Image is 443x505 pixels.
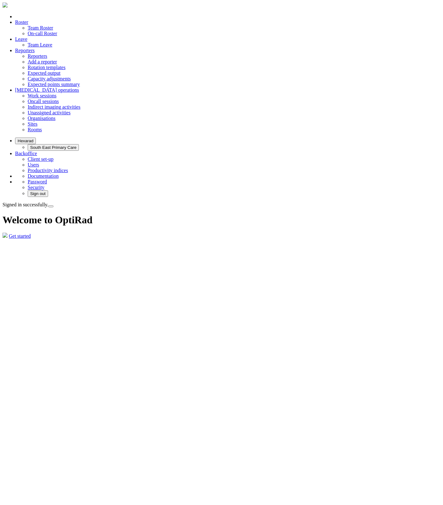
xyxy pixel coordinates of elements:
[28,59,57,64] a: Add a reporter
[28,104,80,110] a: Indirect imaging activities
[15,48,35,53] a: Reporters
[3,233,8,238] img: robot-empty-state-1fbbb679a1c6e2ca704615db04aedde33b79a0b35dd8ef2ec053f679a1b7e426.svg
[15,151,37,156] a: Backoffice
[28,116,56,121] a: Organisations
[15,144,440,151] ul: Hexarad
[28,76,71,81] a: Capacity adjustments
[28,162,39,167] a: Users
[28,179,47,184] a: Password
[3,202,440,208] div: Signed in successfully.
[28,99,59,104] a: Oncall sessions
[28,31,57,36] a: On-call Roster
[15,87,79,93] a: [MEDICAL_DATA] operations
[28,110,70,115] a: Unassigned activities
[28,173,59,179] a: Documentation
[28,121,37,127] a: Sites
[3,214,440,226] h1: Welcome to OptiRad
[28,190,48,197] button: Sign out
[28,156,53,162] a: Client set-up
[28,70,60,76] a: Expected output
[28,65,65,70] a: Rotation templates
[28,93,57,98] a: Work sessions
[3,3,8,8] img: brand-opti-rad-logos-blue-and-white-d2f68631ba2948856bd03f2d395fb146ddc8fb01b4b6e9315ea85fa773367...
[9,233,31,239] a: Get started
[28,25,53,30] a: Team Roster
[28,53,47,59] a: Reporters
[28,82,80,87] a: Expected points summary
[28,185,44,190] a: Security
[48,205,53,207] button: Close
[28,144,79,151] button: South East Primary Care
[15,138,36,144] button: Hexarad
[15,19,28,25] a: Roster
[28,168,68,173] a: Productivity indices
[15,36,27,42] a: Leave
[28,127,42,132] a: Rooms
[28,42,52,47] a: Team Leave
